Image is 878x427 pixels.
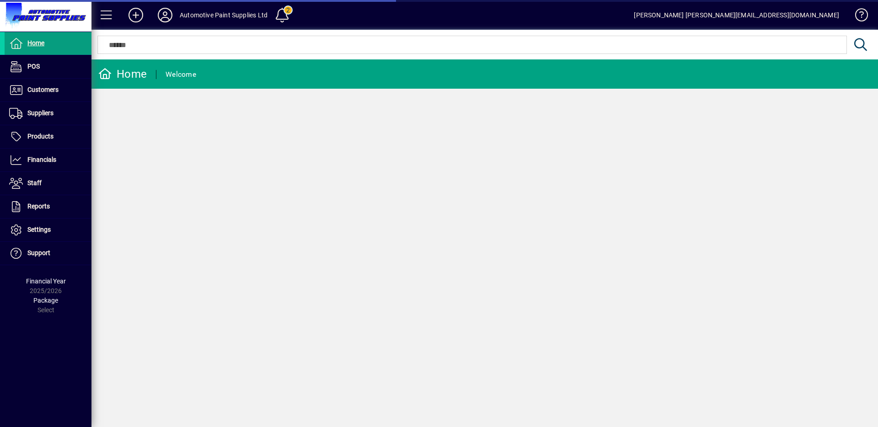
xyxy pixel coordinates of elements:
[5,195,91,218] a: Reports
[27,133,54,140] span: Products
[98,67,147,81] div: Home
[5,172,91,195] a: Staff
[27,203,50,210] span: Reports
[27,226,51,233] span: Settings
[5,125,91,148] a: Products
[5,55,91,78] a: POS
[180,8,268,22] div: Automotive Paint Supplies Ltd
[27,109,54,117] span: Suppliers
[848,2,867,32] a: Knowledge Base
[5,149,91,171] a: Financials
[27,179,42,187] span: Staff
[27,249,50,256] span: Support
[121,7,150,23] button: Add
[634,8,839,22] div: [PERSON_NAME] [PERSON_NAME][EMAIL_ADDRESS][DOMAIN_NAME]
[150,7,180,23] button: Profile
[27,86,59,93] span: Customers
[33,297,58,304] span: Package
[5,102,91,125] a: Suppliers
[27,63,40,70] span: POS
[5,79,91,101] a: Customers
[5,242,91,265] a: Support
[5,219,91,241] a: Settings
[27,39,44,47] span: Home
[166,67,196,82] div: Welcome
[26,278,66,285] span: Financial Year
[27,156,56,163] span: Financials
